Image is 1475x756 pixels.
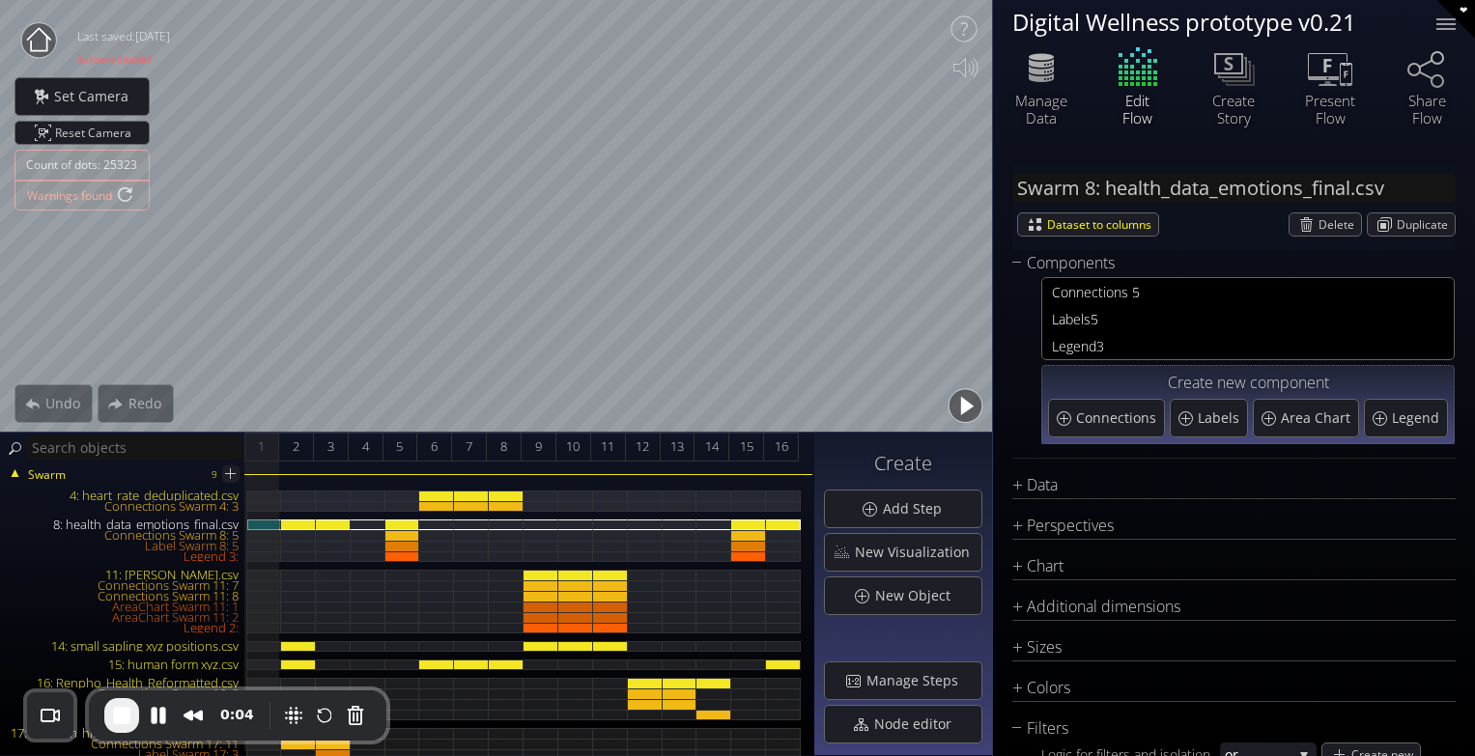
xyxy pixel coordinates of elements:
div: AreaChart Swarm 11: 1 [2,602,246,612]
div: Label Swarm 8: 5 [2,541,246,551]
span: Delete [1319,213,1361,236]
div: 17: emotion_hierarchy_from_diagram.csv [2,728,246,739]
div: Chart [1012,554,1432,578]
div: Create new component [1048,372,1448,396]
span: Add Step [882,499,953,518]
span: 14 [705,434,719,459]
span: 6 [431,434,438,459]
span: Set Camera [53,87,140,106]
span: Manage Steps [865,671,970,690]
span: 5 [1091,306,1443,330]
span: 3 [327,434,334,459]
span: 8 [500,434,507,459]
span: 15 [740,434,753,459]
div: Legend 3: [2,551,246,562]
div: 9 [212,462,217,487]
div: AreaChart Swarm 11: 2 [2,612,246,623]
span: 16 [775,434,788,459]
span: 10 [566,434,580,459]
div: Connections Swarm 16: 13 [2,710,246,720]
div: Connections Swarm 11: 7 [2,580,246,591]
span: Labels [1198,408,1244,428]
span: 9 [535,434,542,459]
span: 4 [362,434,369,459]
div: Data [1012,473,1432,497]
div: Perspectives [1012,514,1432,538]
div: Sizes [1012,635,1432,659]
div: Manage Data [1007,92,1075,126]
div: 11: [PERSON_NAME].csv [2,570,246,580]
div: Colors [1012,676,1432,700]
div: 14: small sapling xyz positions.csv [2,641,246,652]
span: Labels [1052,306,1091,330]
div: Connections Swarm 16: 10 [2,699,246,710]
span: 1 [258,434,265,459]
span: 5 [396,434,403,459]
span: 3 [1096,333,1443,357]
div: 15: human form xyz.csv [2,659,246,670]
div: 4: heart_rate_deduplicated.csv [2,490,246,501]
span: Legend [1392,408,1444,428]
div: Connections Swarm 8: 5 [2,530,246,541]
div: Connections Swarm 4: 3 [2,501,246,512]
span: Legend [1052,333,1096,357]
span: New Object [874,586,962,605]
span: Reset Camera [55,122,138,144]
div: Connections Swarm 11: 8 [2,591,246,602]
div: 16: Renpho_Health_Reformatted.csv [2,678,246,688]
div: Components [1012,251,1432,275]
div: Create Story [1200,92,1267,126]
div: Additional dimensions [1012,595,1432,619]
span: Node editor [873,714,963,734]
span: Duplicate [1397,213,1455,236]
div: Connections Swarm 17: 11 [2,739,246,749]
span: Connections [1076,408,1161,428]
div: 8: health_data_emotions_final.csv [2,519,246,530]
span: 13 [670,434,684,459]
span: New Visualization [854,543,981,562]
div: Connections Swarm 16: 9 [2,688,246,699]
div: Legend 2: [2,623,246,633]
input: Search objects [27,435,241,460]
div: Digital Wellness prototype v0.21 [1012,10,1412,34]
span: 11 [601,434,614,459]
span: Swarm [27,466,66,484]
div: Filters [1012,716,1432,741]
span: nections 5 [1076,279,1443,303]
div: Share Flow [1393,92,1461,126]
span: 12 [636,434,649,459]
span: Dataset to columns [1047,213,1158,236]
span: 7 [466,434,472,459]
h3: Create [824,453,982,474]
div: Present Flow [1296,92,1364,126]
span: Area Chart [1281,408,1355,428]
span: 2 [293,434,299,459]
span: Con [1052,279,1076,303]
